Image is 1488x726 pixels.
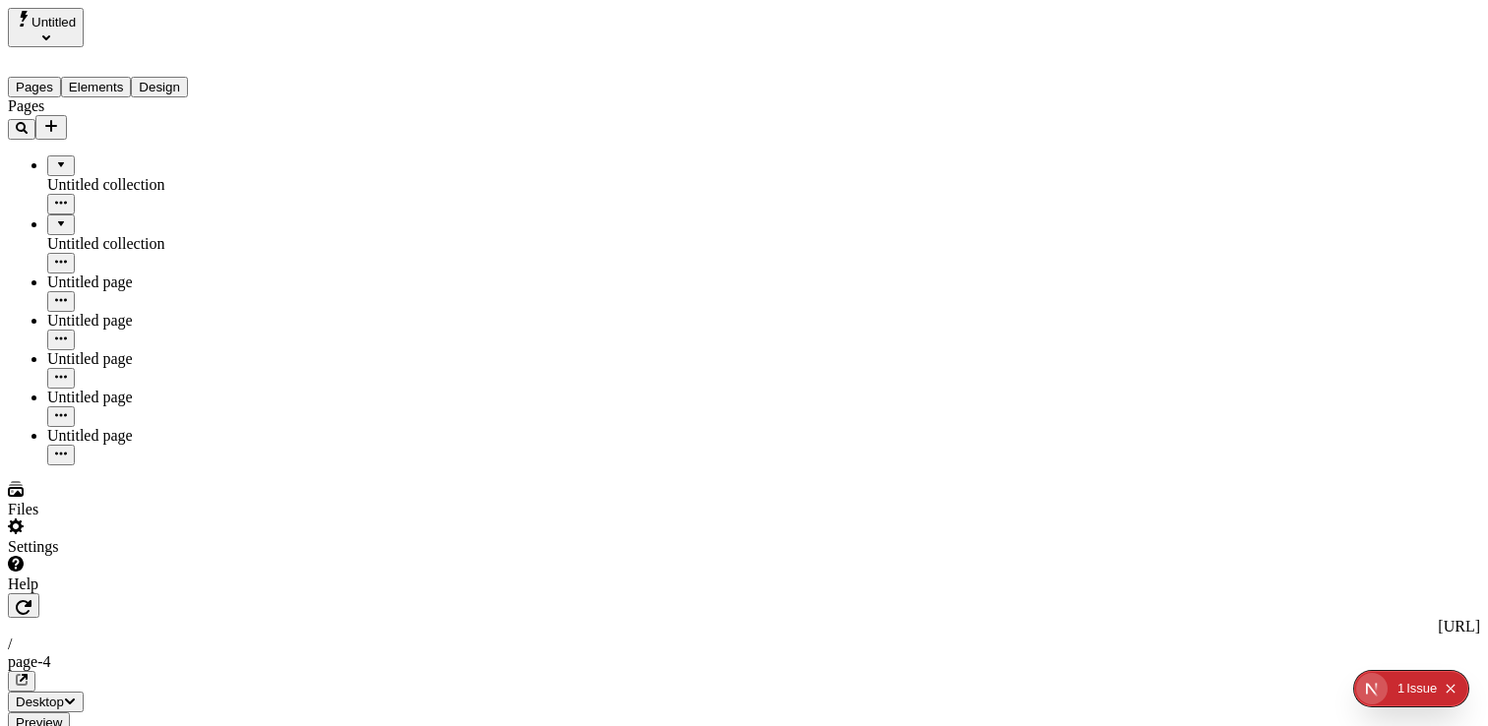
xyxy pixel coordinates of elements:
[8,653,1480,671] div: page-4
[8,692,84,712] button: Desktop
[8,97,244,115] div: Pages
[47,389,244,406] div: Untitled page
[131,77,188,97] button: Design
[8,501,244,518] div: Files
[8,77,61,97] button: Pages
[47,235,244,253] div: Untitled collection
[8,635,1480,653] div: /
[47,312,244,330] div: Untitled page
[31,15,76,30] span: Untitled
[47,273,244,291] div: Untitled page
[8,618,1480,635] div: [URL]
[8,8,84,47] button: Select site
[47,427,244,445] div: Untitled page
[8,575,244,593] div: Help
[8,538,244,556] div: Settings
[35,115,67,140] button: Add new
[47,176,244,194] div: Untitled collection
[61,77,132,97] button: Elements
[47,350,244,368] div: Untitled page
[16,695,64,709] span: Desktop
